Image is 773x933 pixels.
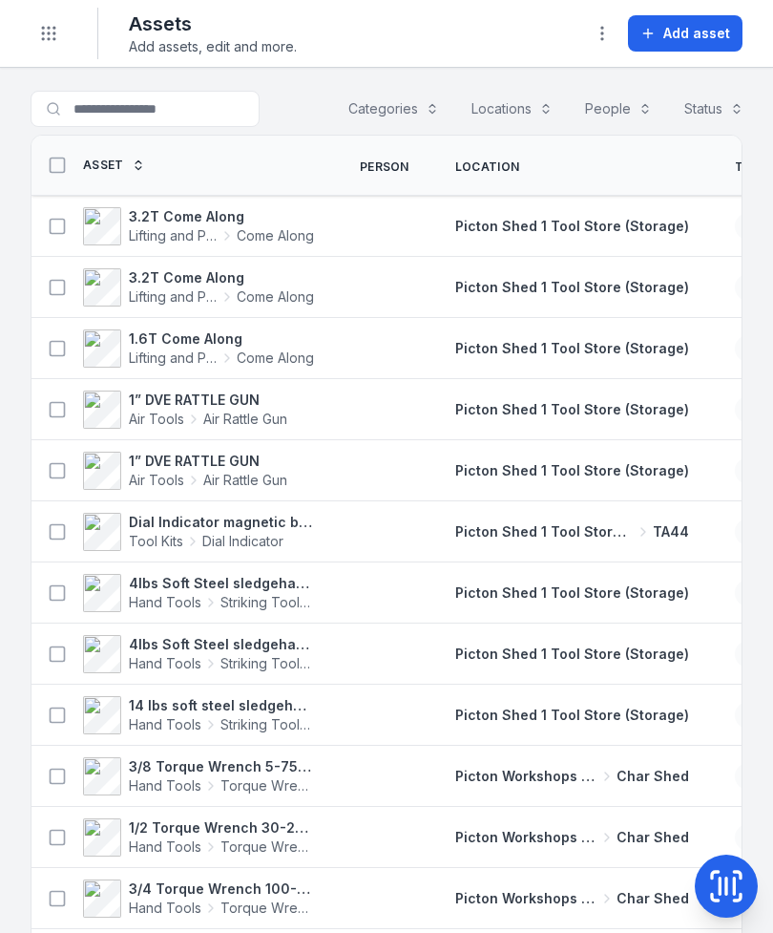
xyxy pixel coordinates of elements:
[129,207,314,226] strong: 3.2T Come Along
[83,158,145,173] a: Asset
[31,15,67,52] button: Toggle navigation
[129,776,201,795] span: Hand Tools
[237,349,314,368] span: Come Along
[83,391,287,429] a: 1” DVE RATTLE GUNAir ToolsAir Rattle Gun
[203,410,287,429] span: Air Rattle Gun
[129,329,314,349] strong: 1.6T Come Along
[336,91,451,127] button: Categories
[573,91,664,127] button: People
[220,593,314,612] span: Striking Tools / Hammers
[455,462,689,478] span: Picton Shed 1 Tool Store (Storage)
[455,889,597,908] span: Picton Workshops & Bays
[455,828,597,847] span: Picton Workshops & Bays
[663,24,730,43] span: Add asset
[455,583,689,603] a: Picton Shed 1 Tool Store (Storage)
[459,91,565,127] button: Locations
[455,400,689,419] a: Picton Shed 1 Tool Store (Storage)
[616,828,689,847] span: Char Shed
[83,757,314,795] a: 3/8 Torque Wrench 5-75 ft/lbs 4582Hand ToolsTorque Wrench
[455,828,689,847] a: Picton Workshops & BaysChar Shed
[455,217,689,236] a: Picton Shed 1 Tool Store (Storage)
[129,696,314,715] strong: 14 lbs soft steel sledgehammer
[455,461,689,480] a: Picton Shed 1 Tool Store (Storage)
[129,899,201,918] span: Hand Tools
[129,226,218,245] span: Lifting and Pulling Tools
[616,767,689,786] span: Char Shed
[129,838,201,857] span: Hand Tools
[653,522,689,541] span: TA44
[129,818,314,838] strong: 1/2 Torque Wrench 30-250 ft/lbs 4578
[455,218,689,234] span: Picton Shed 1 Tool Store (Storage)
[455,278,689,297] a: Picton Shed 1 Tool Store (Storage)
[455,159,519,175] span: Location
[129,635,314,654] strong: 4lbs Soft Steel sledgehammer
[672,91,756,127] button: Status
[455,767,597,786] span: Picton Workshops & Bays
[129,880,314,899] strong: 3/4 Torque Wrench 100-600 ft/lbs 4576
[83,452,287,490] a: 1” DVE RATTLE GUNAir ToolsAir Rattle Gun
[202,532,283,551] span: Dial Indicator
[129,37,297,56] span: Add assets, edit and more.
[455,645,689,664] a: Picton Shed 1 Tool Store (Storage)
[129,715,201,734] span: Hand Tools
[237,226,314,245] span: Come Along
[455,401,689,417] span: Picton Shed 1 Tool Store (Storage)
[129,349,218,368] span: Lifting and Pulling Tools
[455,706,689,725] a: Picton Shed 1 Tool Store (Storage)
[616,889,689,908] span: Char Shed
[203,471,287,490] span: Air Rattle Gun
[455,522,634,541] span: Picton Shed 1 Tool Store (Storage)
[220,654,314,673] span: Striking Tools / Hammers
[129,287,218,307] span: Lifting and Pulling Tools
[220,899,314,918] span: Torque Wrench
[83,207,314,245] a: 3.2T Come AlongLifting and Pulling ToolsCome Along
[129,268,314,287] strong: 3.2T Come Along
[129,593,201,612] span: Hand Tools
[83,696,314,734] a: 14 lbs soft steel sledgehammerHand ToolsStriking Tools / Hammers
[83,880,314,918] a: 3/4 Torque Wrench 100-600 ft/lbs 4576Hand ToolsTorque Wrench
[455,707,689,723] span: Picton Shed 1 Tool Store (Storage)
[83,329,314,368] a: 1.6T Come AlongLifting and Pulling ToolsCome Along
[220,715,314,734] span: Striking Tools / Hammers
[455,522,689,541] a: Picton Shed 1 Tool Store (Storage)TA44
[83,268,314,307] a: 3.2T Come AlongLifting and Pulling ToolsCome Along
[237,287,314,307] span: Come Along
[83,818,314,857] a: 1/2 Torque Wrench 30-250 ft/lbs 4578Hand ToolsTorque Wrench
[735,159,761,175] span: Tag
[129,391,287,410] strong: 1” DVE RATTLE GUN
[455,584,689,601] span: Picton Shed 1 Tool Store (Storage)
[83,513,314,551] a: Dial Indicator magnetic baseTool KitsDial Indicator
[129,11,297,37] h2: Assets
[129,574,314,593] strong: 4lbs Soft Steel sledgehammer
[129,654,201,673] span: Hand Tools
[83,158,124,173] span: Asset
[83,635,314,673] a: 4lbs Soft Steel sledgehammerHand ToolsStriking Tools / Hammers
[129,471,184,490] span: Air Tools
[628,15,742,52] button: Add asset
[129,513,314,532] strong: Dial Indicator magnetic base
[129,757,314,776] strong: 3/8 Torque Wrench 5-75 ft/lbs 4582
[455,646,689,662] span: Picton Shed 1 Tool Store (Storage)
[129,452,287,471] strong: 1” DVE RATTLE GUN
[220,838,314,857] span: Torque Wrench
[455,889,689,908] a: Picton Workshops & BaysChar Shed
[129,410,184,429] span: Air Tools
[455,767,689,786] a: Picton Workshops & BaysChar Shed
[455,340,689,356] span: Picton Shed 1 Tool Store (Storage)
[83,574,314,612] a: 4lbs Soft Steel sledgehammerHand ToolsStriking Tools / Hammers
[455,279,689,295] span: Picton Shed 1 Tool Store (Storage)
[220,776,314,795] span: Torque Wrench
[455,339,689,358] a: Picton Shed 1 Tool Store (Storage)
[360,159,409,175] span: Person
[129,532,183,551] span: Tool Kits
